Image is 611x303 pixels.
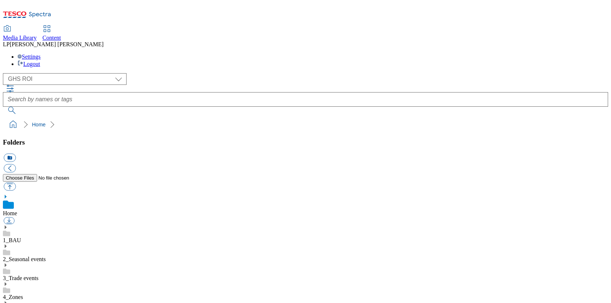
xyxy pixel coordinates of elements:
a: Content [43,26,61,41]
a: Media Library [3,26,37,41]
span: [PERSON_NAME] [PERSON_NAME] [10,41,104,47]
a: 2_Seasonal events [3,256,46,262]
a: home [7,119,19,130]
a: Logout [17,61,40,67]
span: Content [43,35,61,41]
a: 3_Trade events [3,275,39,281]
input: Search by names or tags [3,92,608,107]
nav: breadcrumb [3,118,608,131]
a: Settings [17,54,41,60]
a: Home [32,122,45,127]
a: 4_Zones [3,294,23,300]
a: 1_BAU [3,237,21,243]
span: LP [3,41,10,47]
a: Home [3,210,17,216]
h3: Folders [3,138,608,146]
span: Media Library [3,35,37,41]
